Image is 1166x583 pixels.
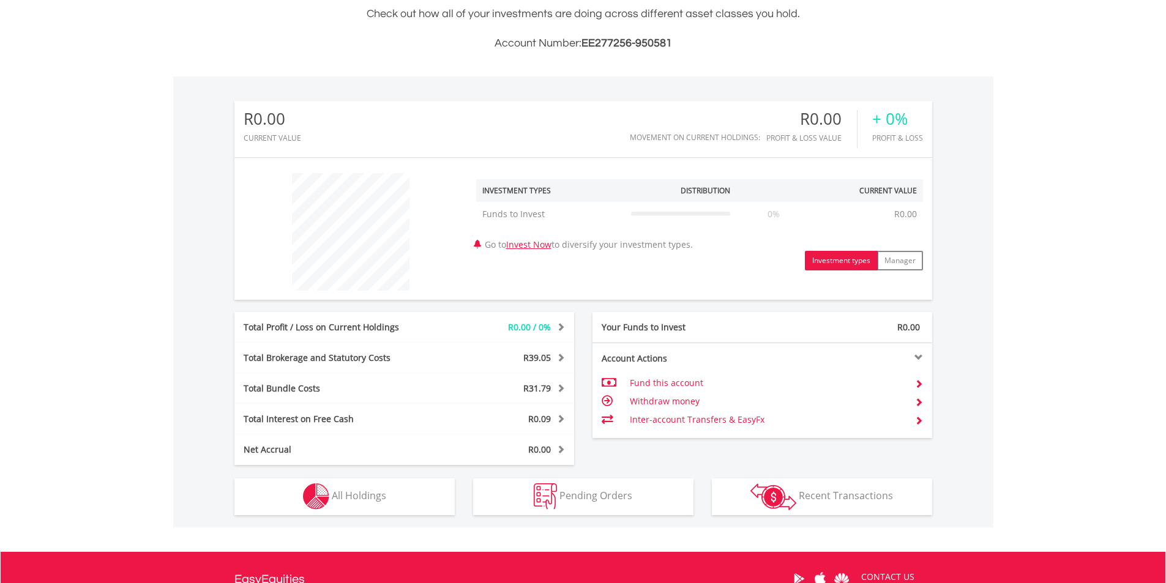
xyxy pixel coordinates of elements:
div: Your Funds to Invest [592,321,763,333]
span: R0.00 [897,321,920,333]
img: transactions-zar-wht.png [750,483,796,510]
span: Pending Orders [559,489,632,502]
div: Total Brokerage and Statutory Costs [234,352,433,364]
span: R39.05 [523,352,551,363]
div: Net Accrual [234,444,433,456]
td: Fund this account [630,374,905,392]
button: Pending Orders [473,478,693,515]
div: + 0% [872,110,923,128]
div: Account Actions [592,352,763,365]
div: Profit & Loss Value [766,134,857,142]
div: Total Bundle Costs [234,382,433,395]
td: R0.00 [888,202,923,226]
td: Inter-account Transfers & EasyFx [630,410,905,429]
th: Current Value [811,179,923,202]
div: R0.00 [244,110,301,128]
div: Distribution [681,185,730,196]
button: All Holdings [234,478,455,515]
div: Profit & Loss [872,134,923,142]
th: Investment Types [476,179,625,202]
button: Investment types [805,251,878,270]
td: Withdraw money [630,392,905,410]
span: R31.79 [523,382,551,394]
img: holdings-wht.png [303,483,329,510]
h3: Account Number: [234,35,932,52]
span: EE277256-950581 [581,37,672,49]
button: Recent Transactions [712,478,932,515]
span: R0.00 / 0% [508,321,551,333]
span: All Holdings [332,489,386,502]
span: R0.09 [528,413,551,425]
div: Go to to diversify your investment types. [467,167,932,270]
button: Manager [877,251,923,270]
td: Funds to Invest [476,202,625,226]
div: Total Interest on Free Cash [234,413,433,425]
div: CURRENT VALUE [244,134,301,142]
div: Check out how all of your investments are doing across different asset classes you hold. [234,6,932,52]
a: Invest Now [506,239,551,250]
div: Total Profit / Loss on Current Holdings [234,321,433,333]
div: R0.00 [766,110,857,128]
span: R0.00 [528,444,551,455]
div: Movement on Current Holdings: [630,133,760,141]
img: pending_instructions-wht.png [534,483,557,510]
span: Recent Transactions [799,489,893,502]
td: 0% [736,202,811,226]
